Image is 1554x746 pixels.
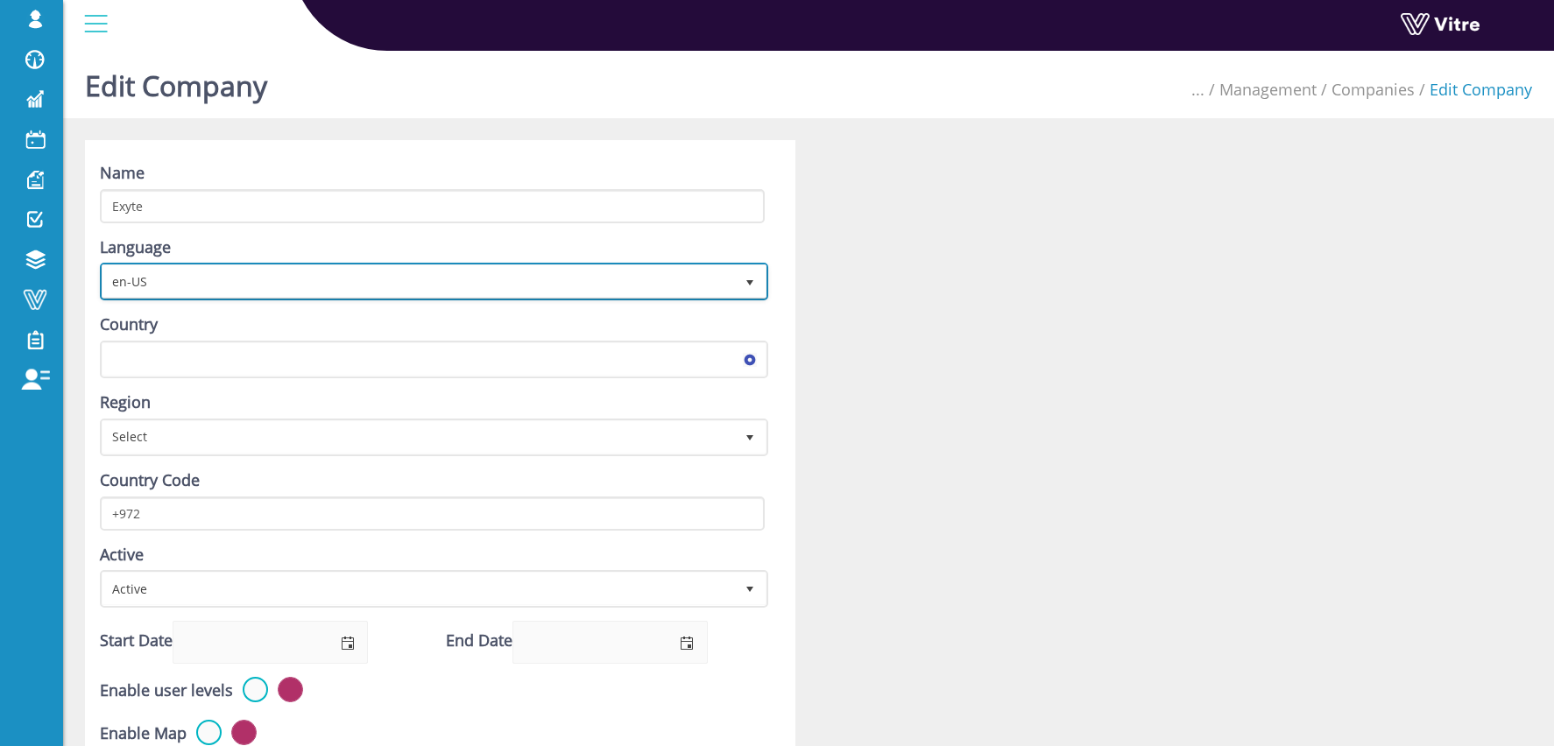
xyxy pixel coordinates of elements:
[446,630,512,652] label: End Date
[100,469,200,492] label: Country Code
[327,622,367,663] span: select
[102,421,734,453] span: Select
[1191,79,1204,100] span: ...
[100,722,187,745] label: Enable Map
[100,679,233,702] label: Enable user levels
[100,391,151,414] label: Region
[1415,79,1532,102] li: Edit Company
[100,313,158,336] label: Country
[100,544,144,567] label: Active
[100,236,171,259] label: Language
[85,44,267,118] h1: Edit Company
[734,421,766,453] span: select
[734,573,766,604] span: select
[734,343,766,375] span: select
[100,162,145,185] label: Name
[102,573,734,604] span: Active
[666,622,706,663] span: select
[102,265,734,297] span: en-US
[1331,79,1415,100] a: Companies
[1204,79,1317,102] li: Management
[100,630,173,652] label: Start Date
[734,265,766,297] span: select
